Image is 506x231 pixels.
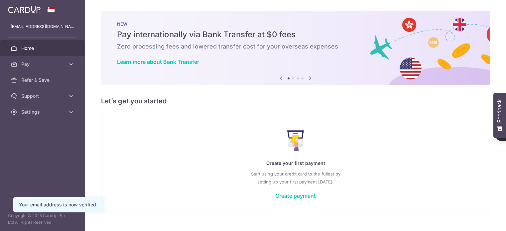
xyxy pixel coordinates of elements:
[21,61,65,67] span: Pay
[21,45,65,52] span: Home
[117,21,474,27] p: NEW
[21,77,65,83] span: Refer & Save
[287,130,304,151] img: Make Payment
[21,109,65,115] span: Settings
[497,99,503,123] span: Feedback
[19,201,97,208] div: Your email address is now verified.
[8,5,41,13] img: CardUp
[117,58,199,65] a: Learn more about Bank Transfer
[101,96,490,106] h5: Let’s get you started
[117,29,474,40] h5: Pay internationally via Bank Transfer at $0 fees
[115,170,476,186] p: Start using your credit card to the fullest by setting up your first payment [DATE]!
[101,11,490,85] img: Bank transfer banner
[11,23,74,30] p: [EMAIL_ADDRESS][DOMAIN_NAME]
[21,93,65,99] span: Support
[493,93,506,138] button: Feedback - Show survey
[117,43,474,51] h6: Zero processing fees and lowered transfer cost for your overseas expenses
[275,192,316,199] a: Create payment
[115,159,476,167] p: Create your first payment
[463,211,499,228] iframe: Opens a widget where you can find more information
